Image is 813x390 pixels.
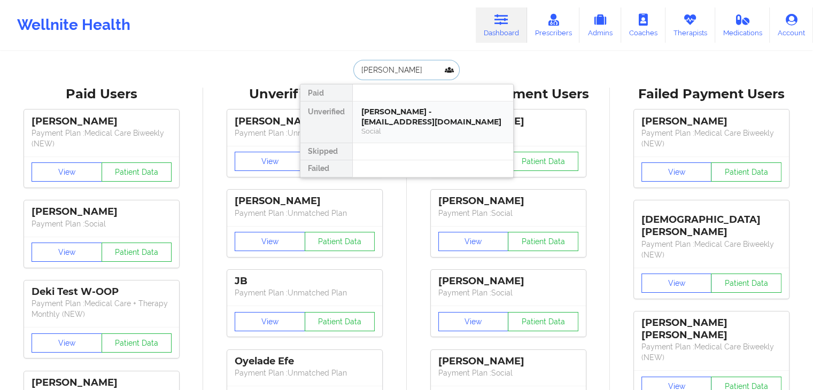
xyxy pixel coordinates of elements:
[508,312,578,331] button: Patient Data
[235,128,375,138] p: Payment Plan : Unmatched Plan
[102,162,172,182] button: Patient Data
[438,208,578,219] p: Payment Plan : Social
[621,7,665,43] a: Coaches
[32,115,172,128] div: [PERSON_NAME]
[641,206,781,238] div: [DEMOGRAPHIC_DATA][PERSON_NAME]
[438,368,578,378] p: Payment Plan : Social
[438,312,509,331] button: View
[235,355,375,368] div: Oyelade Efe
[235,287,375,298] p: Payment Plan : Unmatched Plan
[300,160,352,177] div: Failed
[770,7,813,43] a: Account
[32,243,102,262] button: View
[305,232,375,251] button: Patient Data
[32,219,172,229] p: Payment Plan : Social
[32,333,102,353] button: View
[32,377,172,389] div: [PERSON_NAME]
[711,162,781,182] button: Patient Data
[508,232,578,251] button: Patient Data
[235,232,305,251] button: View
[102,333,172,353] button: Patient Data
[235,115,375,128] div: [PERSON_NAME]
[711,274,781,293] button: Patient Data
[641,274,712,293] button: View
[361,127,505,136] div: Social
[665,7,715,43] a: Therapists
[438,355,578,368] div: [PERSON_NAME]
[438,287,578,298] p: Payment Plan : Social
[235,152,305,171] button: View
[715,7,770,43] a: Medications
[32,162,102,182] button: View
[641,341,781,363] p: Payment Plan : Medical Care Biweekly (NEW)
[508,152,578,171] button: Patient Data
[438,232,509,251] button: View
[527,7,580,43] a: Prescribers
[641,128,781,149] p: Payment Plan : Medical Care Biweekly (NEW)
[476,7,527,43] a: Dashboard
[438,195,578,207] div: [PERSON_NAME]
[211,86,399,103] div: Unverified Users
[32,298,172,319] p: Payment Plan : Medical Care + Therapy Monthly (NEW)
[641,115,781,128] div: [PERSON_NAME]
[305,312,375,331] button: Patient Data
[102,243,172,262] button: Patient Data
[235,275,375,287] div: JB
[235,312,305,331] button: View
[32,286,172,298] div: Deki Test W-OOP
[7,86,196,103] div: Paid Users
[32,128,172,149] p: Payment Plan : Medical Care Biweekly (NEW)
[641,162,712,182] button: View
[300,143,352,160] div: Skipped
[300,102,352,143] div: Unverified
[235,368,375,378] p: Payment Plan : Unmatched Plan
[235,208,375,219] p: Payment Plan : Unmatched Plan
[438,275,578,287] div: [PERSON_NAME]
[641,239,781,260] p: Payment Plan : Medical Care Biweekly (NEW)
[32,206,172,218] div: [PERSON_NAME]
[300,84,352,102] div: Paid
[361,107,505,127] div: [PERSON_NAME] - [EMAIL_ADDRESS][DOMAIN_NAME]
[235,195,375,207] div: [PERSON_NAME]
[641,317,781,341] div: [PERSON_NAME] [PERSON_NAME]
[617,86,806,103] div: Failed Payment Users
[579,7,621,43] a: Admins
